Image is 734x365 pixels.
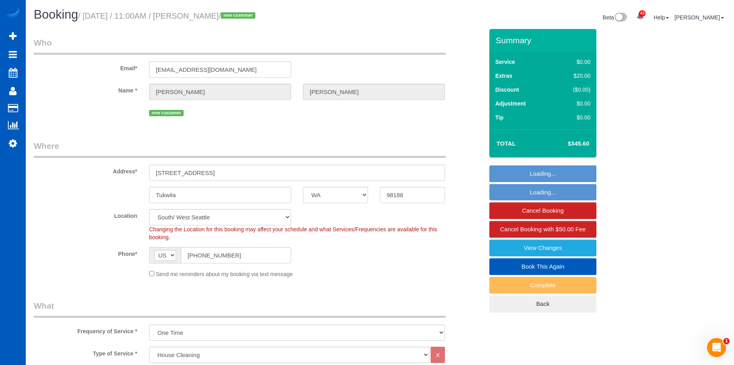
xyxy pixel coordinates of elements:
input: Email* [149,61,291,78]
span: Booking [34,8,78,21]
img: Automaid Logo [5,8,21,19]
label: Email* [28,61,143,72]
label: Extras [495,72,512,80]
span: 1 [723,338,730,344]
a: [PERSON_NAME] [675,14,724,21]
a: Book This Again [489,258,596,275]
iframe: Intercom live chat [707,338,726,357]
div: ($0.00) [556,86,590,94]
a: Help [654,14,669,21]
a: 43 [632,8,648,25]
div: $20.00 [556,72,590,80]
a: Cancel Booking [489,202,596,219]
label: Phone* [28,247,143,258]
label: Tip [495,113,504,121]
a: Beta [603,14,627,21]
span: Cancel Booking with $50.00 Fee [500,226,586,232]
input: First Name* [149,84,291,100]
label: Frequency of Service * [28,325,143,335]
legend: Where [34,140,446,158]
span: Changing the Location for this booking may affect your schedule and what Services/Frequencies are... [149,226,437,240]
label: Location [28,209,143,220]
label: Address* [28,165,143,175]
input: Phone* [181,247,291,263]
span: / [218,12,258,20]
input: City* [149,187,291,203]
div: $0.00 [556,100,590,108]
a: Back [489,296,596,312]
img: New interface [614,13,627,23]
input: Zip Code* [380,187,445,203]
span: Send me reminders about my booking via text message [156,271,293,277]
a: View Changes [489,240,596,256]
label: Name * [28,84,143,94]
span: new customer [149,110,184,116]
div: $0.00 [556,58,590,66]
legend: Who [34,37,446,55]
span: 43 [639,10,646,17]
label: Adjustment [495,100,526,108]
input: Last Name* [303,84,445,100]
strong: Total [496,140,516,147]
div: $0.00 [556,113,590,121]
label: Service [495,58,515,66]
label: Type of Service * [28,347,143,357]
small: / [DATE] / 11:00AM / [PERSON_NAME] [78,12,258,20]
h3: Summary [496,36,592,45]
legend: What [34,300,446,318]
h4: $345.60 [544,140,589,147]
a: Cancel Booking with $50.00 Fee [489,221,596,238]
span: new customer [221,12,255,19]
label: Discount [495,86,519,94]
